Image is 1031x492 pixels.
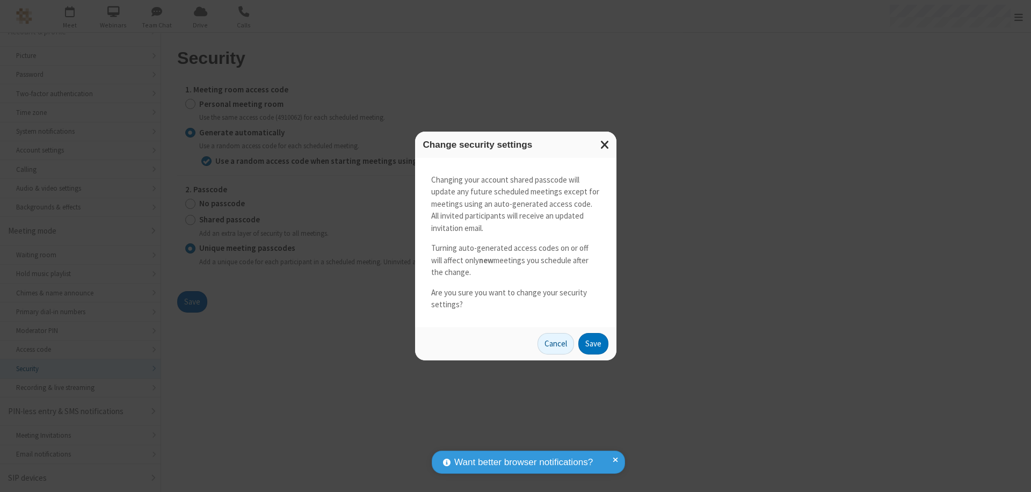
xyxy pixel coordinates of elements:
[431,174,600,235] p: Changing your account shared passcode will update any future scheduled meetings except for meetin...
[594,132,616,158] button: Close modal
[454,455,593,469] span: Want better browser notifications?
[479,255,493,265] strong: new
[578,333,608,354] button: Save
[431,242,600,279] p: Turning auto-generated access codes on or off will affect only meetings you schedule after the ch...
[423,140,608,150] h3: Change security settings
[431,287,600,311] p: Are you sure you want to change your security settings?
[538,333,574,354] button: Cancel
